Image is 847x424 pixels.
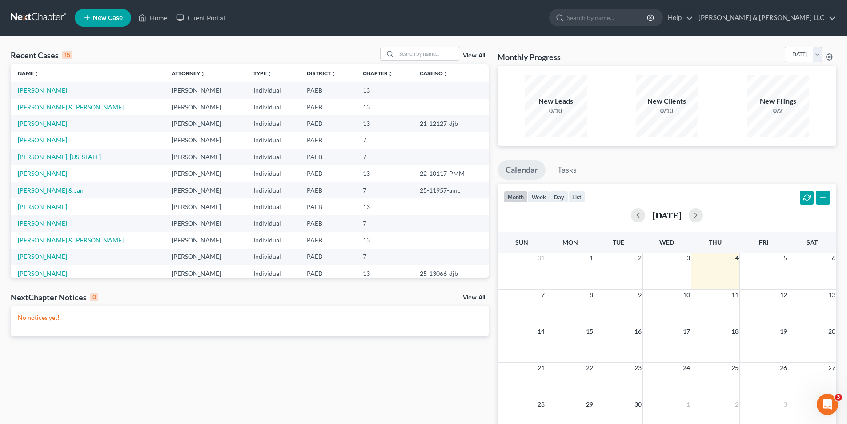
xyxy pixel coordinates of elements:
[172,10,229,26] a: Client Portal
[709,238,722,246] span: Thu
[636,96,698,106] div: New Clients
[585,399,594,410] span: 29
[659,238,674,246] span: Wed
[246,99,300,115] td: Individual
[18,203,67,210] a: [PERSON_NAME]
[686,399,691,410] span: 1
[731,290,739,300] span: 11
[537,363,546,373] span: 21
[413,265,489,282] td: 25-13066-djb
[165,182,246,198] td: [PERSON_NAME]
[747,96,809,106] div: New Filings
[331,71,336,77] i: unfold_more
[356,149,413,165] td: 7
[747,106,809,115] div: 0/2
[165,198,246,215] td: [PERSON_NAME]
[18,186,84,194] a: [PERSON_NAME] & Jan
[18,120,67,127] a: [PERSON_NAME]
[663,10,693,26] a: Help
[93,15,123,21] span: New Case
[568,191,585,203] button: list
[246,182,300,198] td: Individual
[300,115,356,132] td: PAEB
[413,165,489,182] td: 22-10117-PMM
[246,149,300,165] td: Individual
[589,290,594,300] span: 8
[165,232,246,248] td: [PERSON_NAME]
[134,10,172,26] a: Home
[498,52,561,62] h3: Monthly Progress
[246,198,300,215] td: Individual
[585,363,594,373] span: 22
[18,70,39,77] a: Nameunfold_more
[34,71,39,77] i: unfold_more
[463,52,485,59] a: View All
[18,153,101,161] a: [PERSON_NAME], [US_STATE]
[356,249,413,265] td: 7
[356,198,413,215] td: 13
[634,326,642,337] span: 16
[413,115,489,132] td: 21-12127-djb
[300,82,356,98] td: PAEB
[246,82,300,98] td: Individual
[731,326,739,337] span: 18
[515,238,528,246] span: Sun
[585,326,594,337] span: 15
[11,292,98,303] div: NextChapter Notices
[356,115,413,132] td: 13
[734,253,739,263] span: 4
[731,363,739,373] span: 25
[540,290,546,300] span: 7
[686,253,691,263] span: 3
[300,182,356,198] td: PAEB
[356,82,413,98] td: 13
[253,70,272,77] a: Typeunfold_more
[525,96,587,106] div: New Leads
[759,238,768,246] span: Fri
[613,238,624,246] span: Tue
[356,165,413,182] td: 13
[363,70,393,77] a: Chapterunfold_more
[165,165,246,182] td: [PERSON_NAME]
[18,313,482,322] p: No notices yet!
[779,290,788,300] span: 12
[300,165,356,182] td: PAEB
[634,399,642,410] span: 30
[307,70,336,77] a: Districtunfold_more
[356,265,413,282] td: 13
[246,115,300,132] td: Individual
[165,115,246,132] td: [PERSON_NAME]
[18,170,67,177] a: [PERSON_NAME]
[443,71,448,77] i: unfold_more
[18,103,124,111] a: [PERSON_NAME] & [PERSON_NAME]
[18,86,67,94] a: [PERSON_NAME]
[827,290,836,300] span: 13
[413,182,489,198] td: 25-11957-amc
[682,326,691,337] span: 17
[634,363,642,373] span: 23
[827,326,836,337] span: 20
[356,132,413,149] td: 7
[246,215,300,232] td: Individual
[300,99,356,115] td: PAEB
[652,210,682,220] h2: [DATE]
[165,132,246,149] td: [PERSON_NAME]
[165,99,246,115] td: [PERSON_NAME]
[498,160,546,180] a: Calendar
[18,253,67,260] a: [PERSON_NAME]
[267,71,272,77] i: unfold_more
[172,70,205,77] a: Attorneyunfold_more
[562,238,578,246] span: Mon
[734,399,739,410] span: 2
[246,265,300,282] td: Individual
[62,51,72,59] div: 15
[550,191,568,203] button: day
[18,219,67,227] a: [PERSON_NAME]
[246,232,300,248] td: Individual
[18,236,124,244] a: [PERSON_NAME] & [PERSON_NAME]
[300,149,356,165] td: PAEB
[550,160,585,180] a: Tasks
[420,70,448,77] a: Case Nounfold_more
[165,265,246,282] td: [PERSON_NAME]
[779,326,788,337] span: 19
